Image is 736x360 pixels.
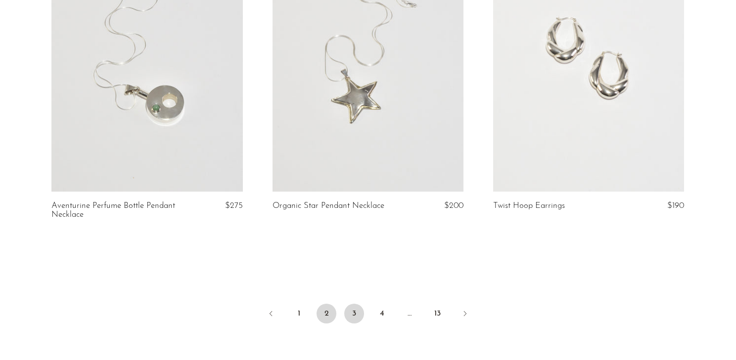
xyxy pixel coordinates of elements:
span: … [400,304,419,323]
span: 2 [317,304,336,323]
a: Aventurine Perfume Bottle Pendant Necklace [51,201,179,220]
span: $275 [225,201,243,210]
a: 4 [372,304,392,323]
a: 1 [289,304,309,323]
a: Organic Star Pendant Necklace [273,201,384,210]
a: 13 [427,304,447,323]
span: $190 [667,201,684,210]
a: Previous [261,304,281,325]
a: 3 [344,304,364,323]
a: Next [455,304,475,325]
a: Twist Hoop Earrings [493,201,565,210]
span: $200 [444,201,463,210]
